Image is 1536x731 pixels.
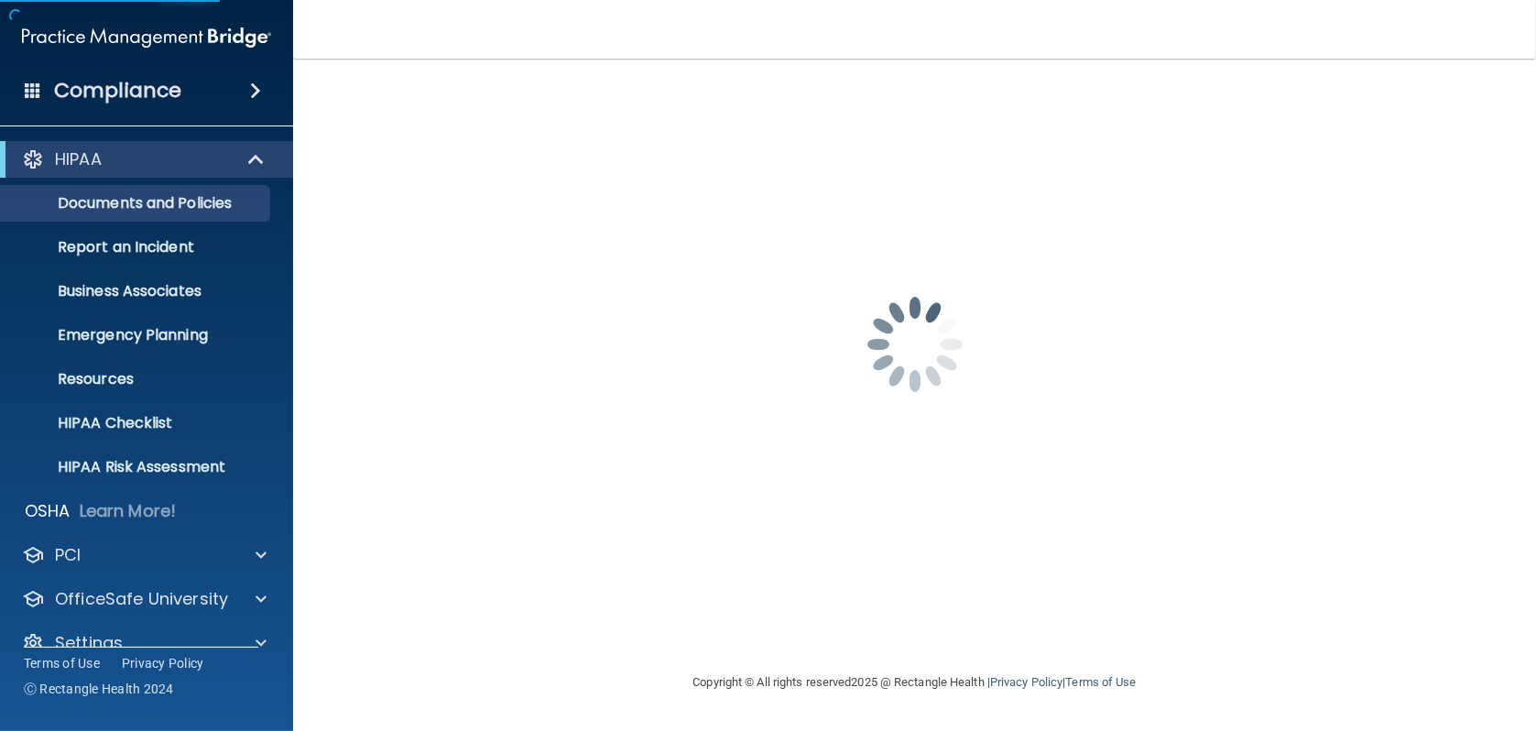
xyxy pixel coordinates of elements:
a: Terms of Use [1065,675,1136,689]
p: Resources [12,370,262,388]
a: HIPAA [22,148,266,170]
a: PCI [22,544,267,566]
a: Privacy Policy [122,654,204,672]
p: HIPAA Risk Assessment [12,458,262,476]
p: PCI [55,544,81,566]
p: Learn More! [80,500,177,522]
p: Documents and Policies [12,194,262,213]
p: HIPAA [55,148,102,170]
img: spinner.e123f6fc.gif [823,253,1007,436]
p: OSHA [25,500,71,522]
div: Copyright © All rights reserved 2025 @ Rectangle Health | | [581,653,1249,712]
p: OfficeSafe University [55,588,228,610]
a: Terms of Use [24,654,100,672]
h4: Compliance [54,78,181,104]
p: HIPAA Checklist [12,414,262,432]
p: Report an Incident [12,238,262,256]
img: PMB logo [22,19,271,56]
p: Settings [55,632,123,654]
span: Ⓒ Rectangle Health 2024 [24,680,174,698]
a: Settings [22,632,267,654]
p: Emergency Planning [12,326,262,344]
a: OfficeSafe University [22,588,267,610]
p: Business Associates [12,282,262,300]
a: Privacy Policy [990,675,1062,689]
